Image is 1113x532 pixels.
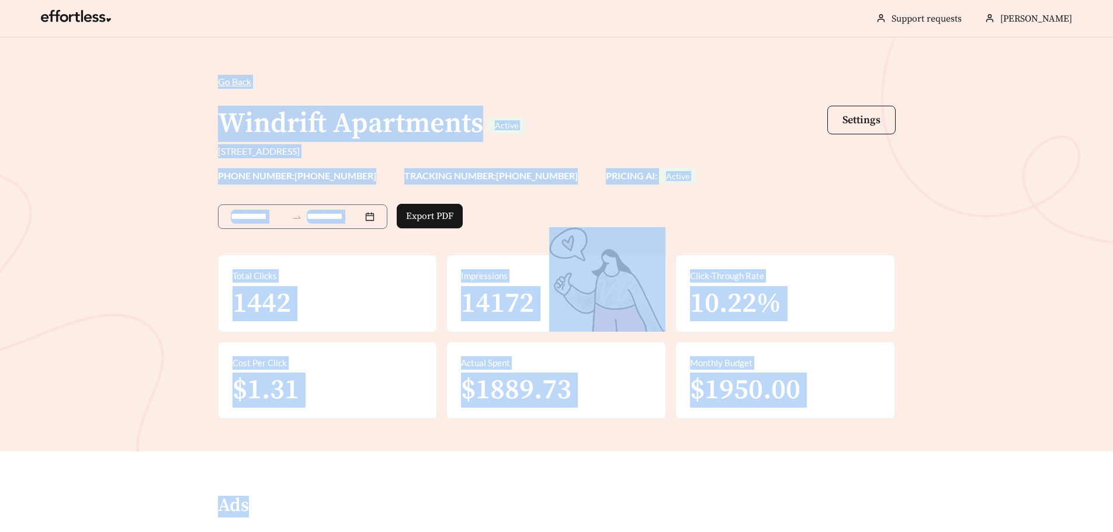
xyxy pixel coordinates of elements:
span: $1.31 [233,373,299,408]
span: Active [666,171,689,181]
span: [PERSON_NAME] [1000,13,1072,25]
strong: TRACKING NUMBER: [PHONE_NUMBER] [404,170,578,181]
div: Cost Per Click [233,356,423,370]
h4: Ads [218,496,249,516]
button: Export PDF [397,204,463,228]
div: Actual Spent [461,356,651,370]
span: $1950.00 [690,373,800,408]
span: to [292,211,302,222]
div: Impressions [461,269,651,283]
div: [STREET_ADDRESS] [218,144,896,158]
span: Active [495,120,518,130]
span: 14172 [461,286,534,321]
div: Total Clicks [233,269,423,283]
span: Settings [842,113,880,127]
strong: PRICING AI: [606,170,696,181]
a: Support requests [892,13,962,25]
button: Settings [827,106,896,134]
h1: Windrift Apartments [218,106,483,141]
span: Go Back [218,76,251,87]
div: Monthly Budget [690,356,880,370]
strong: PHONE NUMBER: [PHONE_NUMBER] [218,170,376,181]
div: Click-Through Rate [690,269,880,283]
span: swap-right [292,212,302,222]
span: 10.22% [690,286,781,321]
span: 1442 [233,286,291,321]
span: $1889.73 [461,373,571,408]
span: Export PDF [406,209,453,223]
